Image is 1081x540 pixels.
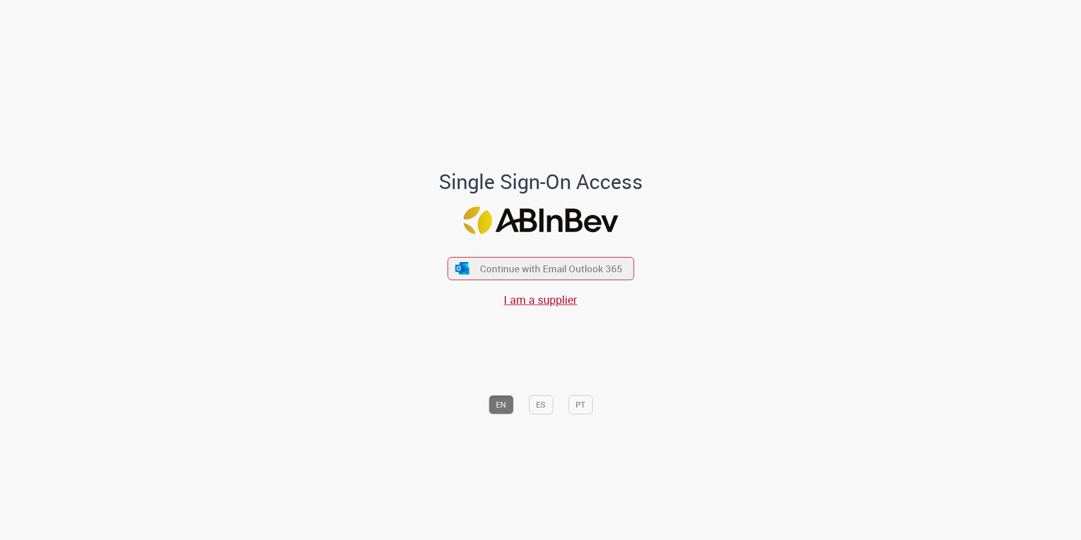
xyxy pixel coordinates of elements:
[480,262,622,275] span: Continue with Email Outlook 365
[529,395,553,414] button: ES
[568,395,593,414] button: PT
[384,170,698,193] h1: Single Sign-On Access
[455,262,470,274] img: ícone Azure/Microsoft 360
[463,207,618,234] img: Logo ABInBev
[504,292,577,307] a: I am a supplier
[447,257,634,280] button: ícone Azure/Microsoft 360 Continue with Email Outlook 365
[488,395,513,414] button: EN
